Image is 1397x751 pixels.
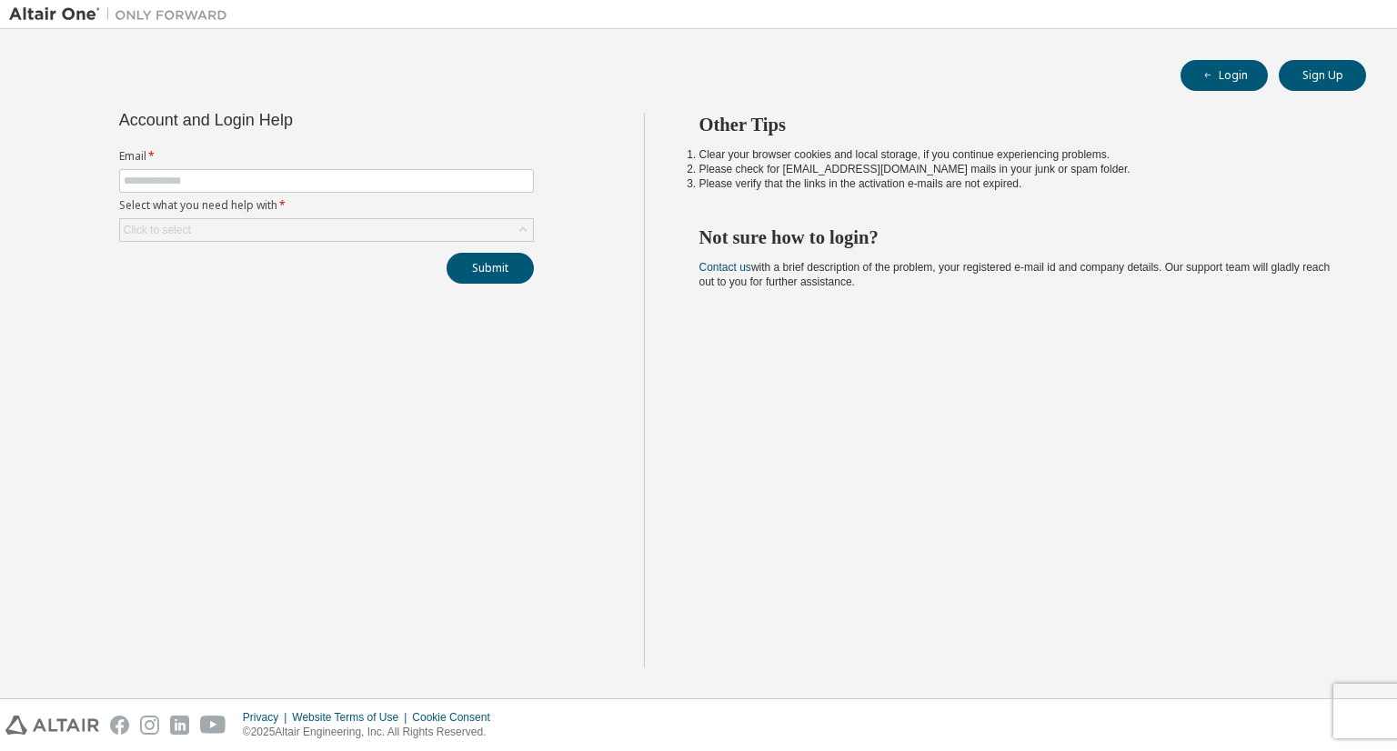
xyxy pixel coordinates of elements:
[699,176,1334,191] li: Please verify that the links in the activation e-mails are not expired.
[9,5,236,24] img: Altair One
[699,261,1331,288] span: with a brief description of the problem, your registered e-mail id and company details. Our suppo...
[699,162,1334,176] li: Please check for [EMAIL_ADDRESS][DOMAIN_NAME] mails in your junk or spam folder.
[447,253,534,284] button: Submit
[1181,60,1268,91] button: Login
[1279,60,1366,91] button: Sign Up
[699,225,1334,249] h2: Not sure how to login?
[243,725,501,740] p: © 2025 Altair Engineering, Inc. All Rights Reserved.
[124,223,191,237] div: Click to select
[119,113,451,127] div: Account and Login Help
[5,716,99,735] img: altair_logo.svg
[699,261,751,274] a: Contact us
[412,710,500,725] div: Cookie Consent
[292,710,412,725] div: Website Terms of Use
[243,710,292,725] div: Privacy
[200,716,226,735] img: youtube.svg
[119,149,534,164] label: Email
[699,147,1334,162] li: Clear your browser cookies and local storage, if you continue experiencing problems.
[699,113,1334,136] h2: Other Tips
[170,716,189,735] img: linkedin.svg
[119,198,534,213] label: Select what you need help with
[140,716,159,735] img: instagram.svg
[110,716,129,735] img: facebook.svg
[120,219,533,241] div: Click to select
